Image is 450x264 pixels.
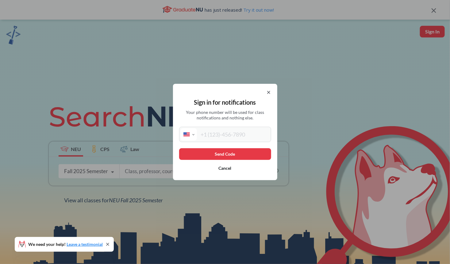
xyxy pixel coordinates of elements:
input: +1 (123)-456-7890 [197,128,270,141]
span: Your phone number will be used for class notifications and nothing else. [181,110,269,121]
button: Send Code [179,148,271,160]
a: sandbox logo [6,26,21,46]
span: We need your help! [28,242,103,247]
img: sandbox logo [6,26,21,45]
span: Sign in for notifications [194,99,256,106]
button: Cancel [179,162,271,174]
a: Leave a testimonial [67,242,103,247]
